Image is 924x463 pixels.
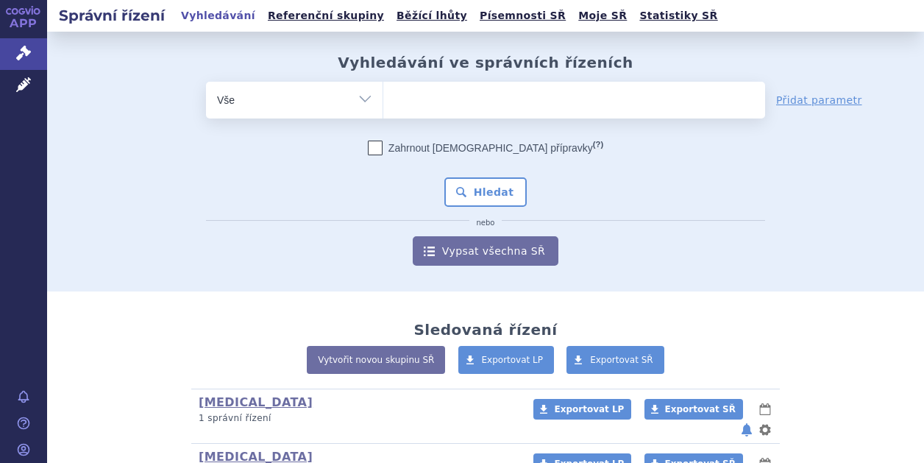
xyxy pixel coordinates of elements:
[554,404,624,414] span: Exportovat LP
[47,5,177,26] h2: Správní řízení
[413,236,558,266] a: Vypsat všechna SŘ
[739,421,754,439] button: notifikace
[566,346,664,374] a: Exportovat SŘ
[177,6,260,26] a: Vyhledávání
[590,355,653,365] span: Exportovat SŘ
[593,140,603,149] abbr: (?)
[665,404,736,414] span: Exportovat SŘ
[469,219,502,227] i: nebo
[444,177,527,207] button: Hledat
[392,6,472,26] a: Běžící lhůty
[413,321,557,339] h2: Sledovaná řízení
[635,6,722,26] a: Statistiky SŘ
[338,54,633,71] h2: Vyhledávání ve správních řízeních
[199,412,514,425] p: 1 správní řízení
[644,399,743,420] a: Exportovat SŘ
[458,346,555,374] a: Exportovat LP
[475,6,570,26] a: Písemnosti SŘ
[482,355,544,365] span: Exportovat LP
[368,141,603,155] label: Zahrnout [DEMOGRAPHIC_DATA] přípravky
[199,395,313,409] a: [MEDICAL_DATA]
[574,6,631,26] a: Moje SŘ
[263,6,388,26] a: Referenční skupiny
[758,421,772,439] button: nastavení
[533,399,631,420] a: Exportovat LP
[776,93,862,107] a: Přidat parametr
[307,346,445,374] a: Vytvořit novou skupinu SŘ
[758,400,772,418] button: lhůty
